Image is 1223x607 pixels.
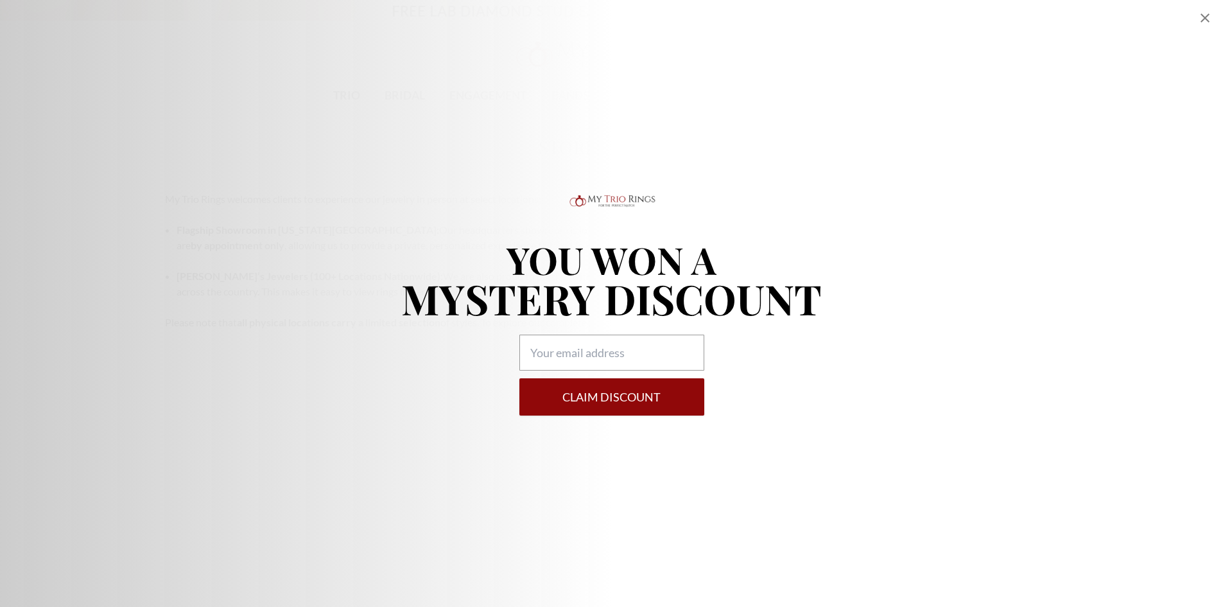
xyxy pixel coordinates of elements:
p: YOU WON A [401,241,822,278]
p: MYSTERY DISCOUNT [401,278,822,319]
button: Claim DISCOUNT [519,378,704,416]
div: Close popup [1197,10,1213,26]
img: Logo [567,192,657,210]
input: Your email address [519,335,704,371]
